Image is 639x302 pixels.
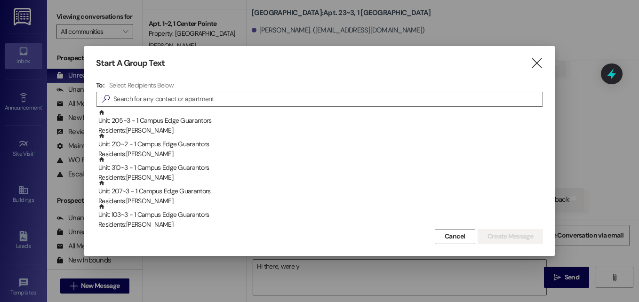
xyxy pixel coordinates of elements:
[96,81,104,89] h3: To:
[98,220,543,230] div: Residents: [PERSON_NAME]
[96,156,543,180] div: Unit: 310~3 - 1 Campus Edge GuarantorsResidents:[PERSON_NAME]
[113,93,543,106] input: Search for any contact or apartment
[530,58,543,68] i: 
[96,109,543,133] div: Unit: 205~3 - 1 Campus Edge GuarantorsResidents:[PERSON_NAME]
[109,81,174,89] h4: Select Recipients Below
[445,231,465,241] span: Cancel
[435,229,475,244] button: Cancel
[98,180,543,207] div: Unit: 207~3 - 1 Campus Edge Guarantors
[98,109,543,136] div: Unit: 205~3 - 1 Campus Edge Guarantors
[98,203,543,230] div: Unit: 103~3 - 1 Campus Edge Guarantors
[487,231,533,241] span: Create Message
[98,156,543,183] div: Unit: 310~3 - 1 Campus Edge Guarantors
[98,196,543,206] div: Residents: [PERSON_NAME]
[98,149,543,159] div: Residents: [PERSON_NAME]
[98,94,113,104] i: 
[98,126,543,135] div: Residents: [PERSON_NAME]
[96,203,543,227] div: Unit: 103~3 - 1 Campus Edge GuarantorsResidents:[PERSON_NAME]
[96,58,165,69] h3: Start A Group Text
[98,173,543,183] div: Residents: [PERSON_NAME]
[478,229,543,244] button: Create Message
[96,180,543,203] div: Unit: 207~3 - 1 Campus Edge GuarantorsResidents:[PERSON_NAME]
[98,133,543,159] div: Unit: 210~2 - 1 Campus Edge Guarantors
[96,133,543,156] div: Unit: 210~2 - 1 Campus Edge GuarantorsResidents:[PERSON_NAME]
